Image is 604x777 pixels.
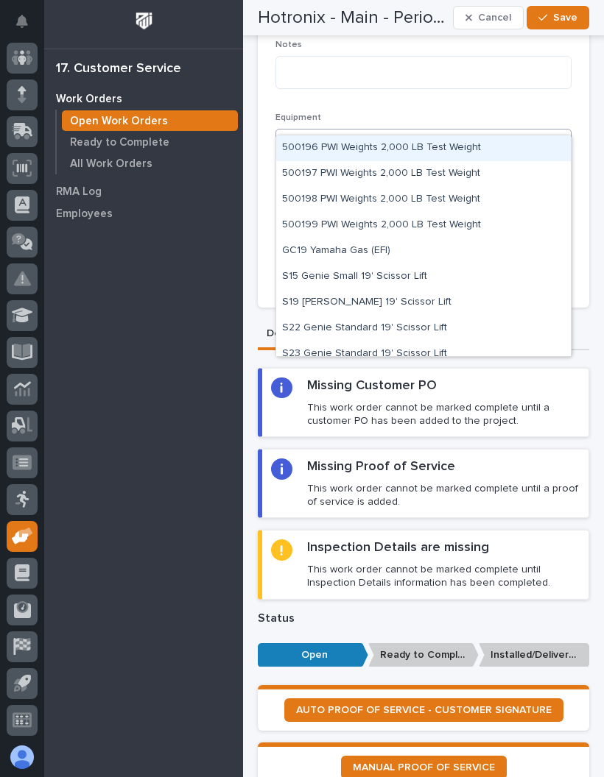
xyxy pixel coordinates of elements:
a: All Work Orders [57,153,243,174]
a: Employees [44,202,243,224]
span: AUTO PROOF OF SERVICE - CUSTOMER SIGNATURE [296,705,552,715]
a: AUTO PROOF OF SERVICE - CUSTOMER SIGNATURE [284,698,563,722]
h2: Inspection Details are missing [307,539,489,557]
a: Work Orders [44,88,243,110]
p: Installed/Delivered (completely done) [479,643,589,667]
div: S22 Genie Standard 19' Scissor Lift [276,316,571,341]
div: 500197 PWI Weights 2,000 LB Test Weight [276,161,571,187]
div: Notifications [18,15,38,38]
span: Equipment [275,113,321,122]
div: S15 Genie Small 19' Scissor Lift [276,264,571,290]
h2: Hotronix - Main - Periodic Inspection [258,7,447,29]
p: Work Orders [56,93,122,106]
a: Open Work Orders [57,110,243,131]
button: users-avatar [7,742,38,773]
p: Ready to Complete [70,136,169,149]
p: Status [258,611,589,625]
div: 17. Customer Service [56,61,181,77]
span: Cancel [478,11,511,24]
div: S23 Genie Standard 19' Scissor Lift [276,341,571,367]
h2: Missing Customer PO [307,377,437,395]
button: Details [258,319,309,350]
p: This work order cannot be marked complete until a customer PO has been added to the project. [307,401,580,427]
img: Workspace Logo [130,7,158,35]
p: All Work Orders [70,157,152,171]
p: Employees [56,207,113,221]
div: S19 Genie Small 19' Scissor Lift [276,290,571,316]
div: 500199 PWI Weights 2,000 LB Test Weight [276,213,571,238]
span: MANUAL PROOF OF SERVICE [353,762,495,773]
div: GC19 Yamaha Gas (EFI) [276,238,571,264]
a: Ready to Complete [57,132,243,152]
p: RMA Log [56,185,102,199]
p: Open Work Orders [70,115,168,128]
p: This work order cannot be marked complete until Inspection Details information has been completed. [307,563,580,589]
a: RMA Log [44,180,243,202]
span: Save [553,11,577,24]
p: Open [258,643,368,667]
div: 500196 PWI Weights 2,000 LB Test Weight [276,135,571,161]
h2: Missing Proof of Service [307,458,455,476]
button: Cancel [453,6,524,29]
p: This work order cannot be marked complete until a proof of service is added. [307,482,580,508]
span: Notes [275,40,302,49]
button: Notifications [7,6,38,37]
button: Save [527,6,589,29]
div: 500198 PWI Weights 2,000 LB Test Weight [276,187,571,213]
p: Ready to Complete [368,643,479,667]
